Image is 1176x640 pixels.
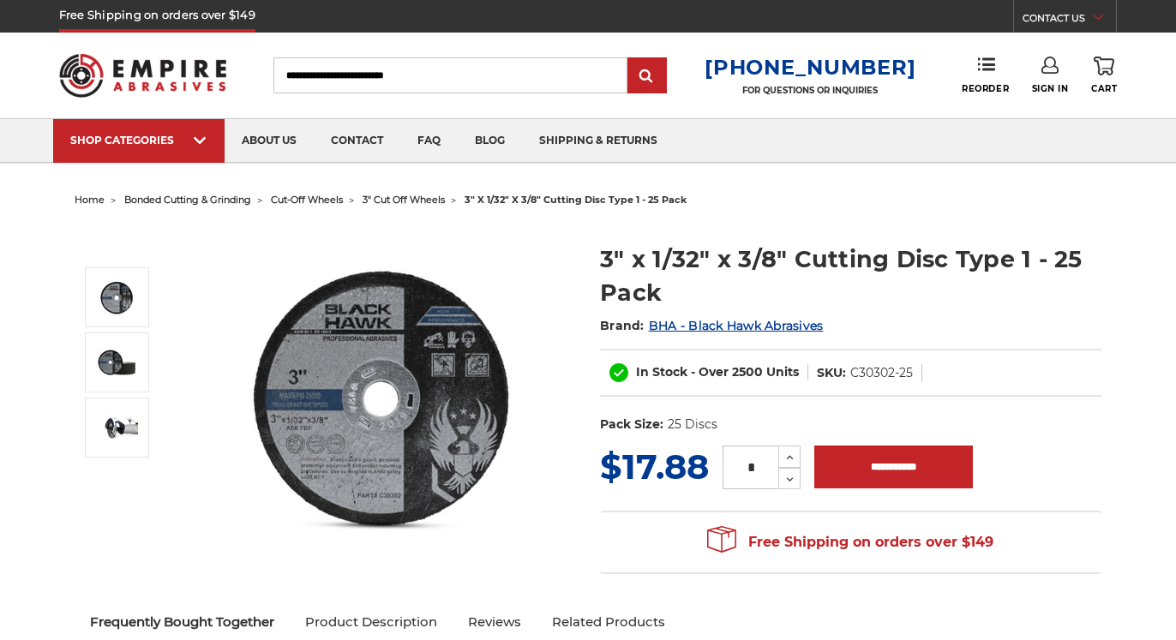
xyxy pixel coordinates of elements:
[691,364,729,380] span: - Over
[95,276,138,319] img: 3" x 1/32" x 3/8" Cut Off Wheel
[705,55,915,80] a: [PHONE_NUMBER]
[363,194,445,206] a: 3" cut off wheels
[962,83,1009,94] span: Reorder
[465,194,687,206] span: 3" x 1/32" x 3/8" cutting disc type 1 - 25 pack
[400,119,458,163] a: faq
[1091,83,1117,94] span: Cart
[668,416,717,434] dd: 25 Discs
[225,119,314,163] a: about us
[59,43,226,109] img: Empire Abrasives
[600,416,663,434] dt: Pack Size:
[271,194,343,206] a: cut-off wheels
[817,364,846,382] dt: SKU:
[600,242,1101,309] h1: 3" x 1/32" x 3/8" Cutting Disc Type 1 - 25 Pack
[705,85,915,96] p: FOR QUESTIONS OR INQUIRIES
[707,525,993,559] span: Free Shipping on orders over $149
[95,341,138,384] img: 3" x 1/32" x 3/8" Cutting Disc
[124,194,251,206] a: bonded cutting & grinding
[210,224,553,567] img: 3" x 1/32" x 3/8" Cut Off Wheel
[649,318,824,333] a: BHA - Black Hawk Abrasives
[1032,83,1069,94] span: Sign In
[1023,9,1116,33] a: CONTACT US
[75,194,105,206] a: home
[458,119,522,163] a: blog
[630,59,664,93] input: Submit
[70,134,207,147] div: SHOP CATEGORIES
[95,406,138,449] img: 3-inch ultra-thin cutting disc for die grinder, efficient Type 1 blade
[600,318,645,333] span: Brand:
[962,57,1009,93] a: Reorder
[314,119,400,163] a: contact
[766,364,799,380] span: Units
[522,119,675,163] a: shipping & returns
[732,364,763,380] span: 2500
[600,446,709,487] span: $17.88
[636,364,687,380] span: In Stock
[850,364,913,382] dd: C30302-25
[1091,57,1117,94] a: Cart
